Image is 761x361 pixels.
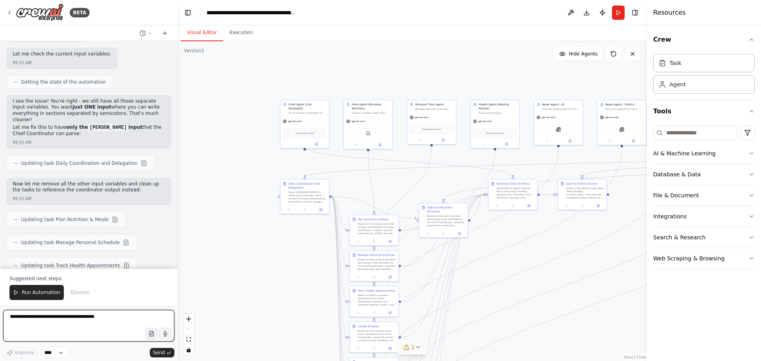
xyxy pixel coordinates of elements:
[470,100,520,149] div: Health Agent (Medical Tracker)Track and schedule {[PERSON_NAME]}'s medical, dental, and therapy a...
[332,195,417,220] g: Edge from 6af76b9a-f149-43ac-ae96-c47a0c5f904d to b1919571-6bdf-45b9-8a0f-aa48ad8fcb08
[280,179,329,214] div: Daily Coordination and DelegationParse {[PERSON_NAME]}'s single input message, which contains sec...
[351,120,365,123] span: gpt-4o-mini
[366,151,376,213] g: Edge from fba203c9-e140-4031-bfe4-6246f5c58cd3 to c1c0c4ba-1aab-4bd4-b081-b05e7d56e8e6
[358,258,396,271] div: Based on the personal priorities and energy level identified by the Chief Coordinator, organize p...
[332,195,347,339] g: Edge from 6af76b9a-f149-43ac-ae96-c47a0c5f904d to 35c7abce-f0ec-4002-8fcf-39216e29461c
[16,4,63,21] img: Logo
[366,131,371,136] img: SerplyWebSearchTool
[153,350,165,356] span: Send
[415,103,453,107] div: Personal Time Agent
[597,100,646,145] div: News Agent - PoliticsFind and analyze the top 3 political/economic developments from [DATE]/this ...
[401,193,486,304] g: Edge from d737c667-39df-45a7-bbbb-355d51e1e4ec to 329bd519-cfb6-48fd-b745-9de676275040
[13,60,31,66] div: 09:55 AM
[470,193,486,220] g: Edge from b1919571-6bdf-45b9-8a0f-aa48ad8fcb08 to 329bd519-cfb6-48fd-b745-9de676275040
[533,100,583,145] div: News Agent - AIFind and analyze the top 3 AI developments from [DATE]/this week that could impact...
[352,111,390,115] div: Create a realistic daily meal plan based on the energy level and context provided by the Chief Co...
[653,248,755,269] button: Web Scraping & Browsing
[66,124,142,130] strong: only the input
[624,355,646,359] a: React Flow attribution
[653,164,755,185] button: Database & Data
[314,207,327,212] button: Open in side panel
[653,51,755,100] div: Crew
[207,9,296,17] nav: breadcrumb
[653,100,755,122] button: Tools
[401,193,486,232] g: Edge from c1c0c4ba-1aab-4bd4-b081-b05e7d56e8e6 to 329bd519-cfb6-48fd-b745-9de676275040
[21,79,106,85] span: Getting the state of the automation
[159,328,171,340] button: Click to speak your automation idea
[372,151,497,284] g: Edge from 2c74a47c-050e-4b94-864c-b87efcc89780 to d737c667-39df-45a7-bbbb-355d51e1e4ec
[557,179,607,210] div: Save to Notion ArchiveCreate a new Notion page titled "Daily Briefing - {current_date}" and save ...
[653,8,686,17] h4: Resources
[653,212,686,220] div: Integrations
[22,289,60,296] span: Run Automation
[349,286,399,317] div: Track Health AppointmentsBased on health priorities identified by the Chief Coordinator, monitor ...
[407,100,456,145] div: Personal Time AgentManage personal tasks and routines based on {personal_priorities} and current ...
[383,239,397,244] button: Open in side panel
[383,346,397,351] button: Open in side panel
[332,195,347,268] g: Edge from 6af76b9a-f149-43ac-ae96-c47a0c5f904d to 8955b569-c49c-4bcd-8e67-6c0767676ee5
[13,181,165,193] p: Now let me remove all the other input variables and clean up the tasks to reference the coordinat...
[372,147,434,248] g: Edge from d67fad90-5525-46e7-ae32-2f2718179e94 to 8955b569-c49c-4bcd-8e67-6c0767676ee5
[605,107,644,111] div: Find and analyze the top 3 political/economic developments from [DATE]/this week that could affec...
[574,203,591,208] button: No output available
[540,193,555,197] g: Edge from 329bd519-cfb6-48fd-b745-9de676275040 to 5c1c3fa2-7a55-4753-8d4b-19d98edc9303
[303,147,515,177] g: Edge from 99ca922d-acf1-47c2-a6eb-42e1c31665f2 to 329bd519-cfb6-48fd-b745-9de676275040
[358,294,396,306] div: Based on health priorities identified by the Chief Coordinator, monitor and schedule medical, den...
[184,48,205,54] div: Version 1
[541,116,555,119] span: gpt-4o-mini
[21,262,120,269] span: Updating task Track Health Appointments
[136,29,155,38] button: Switch to previous chat
[184,314,194,324] button: zoom in
[401,193,486,268] g: Edge from 8955b569-c49c-4bcd-8e67-6c0767676ee5 to 329bd519-cfb6-48fd-b745-9de676275040
[366,275,382,279] button: No output available
[372,147,624,355] g: Edge from a1e9c8ec-d79f-4be2-8f24-bfd105502e0b to a8706e8d-f708-4cb1-b7e0-fc31340bb766
[653,191,699,199] div: File & Document
[21,216,109,223] span: Updating task Plan Nutrition & Meals
[554,48,602,60] button: Hide Agents
[605,116,619,119] span: gpt-4o-mini
[358,253,395,257] div: Manage Personal Schedule
[478,111,517,115] div: Track and schedule {[PERSON_NAME]}'s medical, dental, and therapy appointments. Log all health-re...
[145,328,157,340] button: Upload files
[397,340,428,355] button: 1
[358,329,396,342] div: Based on the business focus areas identified by the Chief Coordinator, search for actual current ...
[71,289,89,296] span: Dismiss
[605,103,644,107] div: News Agent - Politics
[223,25,259,41] button: Execution
[13,139,31,145] div: 09:55 AM
[486,131,504,135] span: Drop tools here
[372,147,560,320] g: Edge from f752a64a-ff95-4eb5-a5bd-8a2fb70aa884 to 35c7abce-f0ec-4002-8fcf-39216e29461c
[419,203,468,238] div: Optimize Business ScheduleBased on the work priorities and energy level identified by the Chief C...
[73,104,111,110] strong: just ONE input
[358,218,388,222] div: Plan Nutrition & Meals
[401,193,486,339] g: Edge from 35c7abce-f0ec-4002-8fcf-39216e29461c to 329bd519-cfb6-48fd-b745-9de676275040
[653,170,701,178] div: Database & Data
[383,275,397,279] button: Open in side panel
[415,116,428,119] span: gpt-4o-mini
[15,350,34,356] span: Improve
[358,222,396,235] div: Based on the energy level and context identified by the Chief Coordinator, create a specific meal...
[566,187,604,199] div: Create a new Notion page titled "Daily Briefing - {current_date}" and save the complete briefing ...
[21,239,120,246] span: Updating task Manage Personal Schedule
[653,185,755,206] button: File & Document
[349,250,399,282] div: Manage Personal ScheduleBased on the personal priorities and energy level identified by the Chief...
[591,203,605,208] button: Open in side panel
[629,7,641,18] button: Hide right sidebar
[566,182,597,186] div: Save to Notion Archive
[13,124,165,137] p: Let me fix this to have that the Chief Coordinator can parse:
[569,51,598,57] span: Hide Agents
[559,139,581,143] button: Open in side panel
[288,120,302,123] span: gpt-4o-mini
[366,310,382,315] button: No output available
[21,160,138,166] span: Updating task Daily Coordination and Delegation
[67,285,93,300] button: Dismiss
[653,227,755,248] button: Search & Research
[181,25,223,41] button: Visual Editor
[70,8,90,17] div: BETA
[427,206,465,214] div: Optimize Business Schedule
[10,285,64,300] button: Run Automation
[159,29,171,38] button: Start a new chat
[358,289,395,293] div: Track Health Appointments
[184,345,194,355] button: toggle interactivity
[349,322,399,353] div: Curate AI NewsBased on the business focus areas identified by the Chief Coordinator, search for a...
